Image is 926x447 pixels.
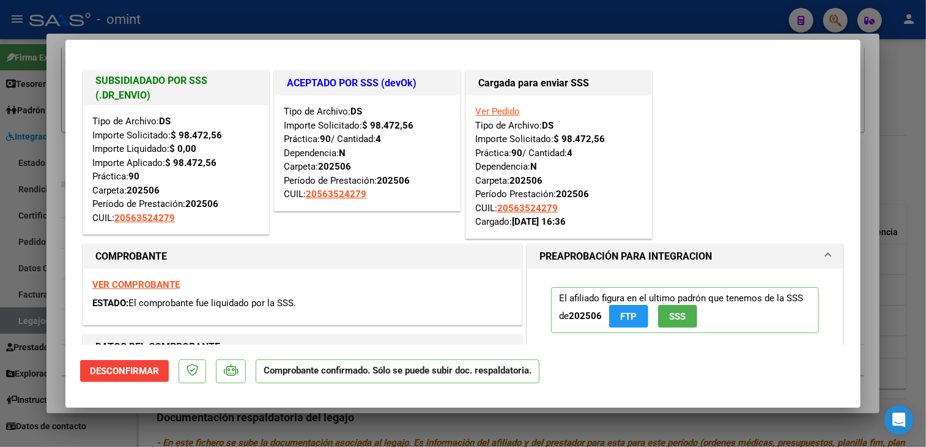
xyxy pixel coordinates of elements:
[320,133,331,145] strong: 90
[95,250,167,262] strong: COMPROBANTE
[509,175,543,186] strong: 202506
[512,216,566,227] strong: [DATE] 16:36
[377,175,410,186] strong: 202506
[362,120,413,131] strong: $ 98.472,56
[569,310,602,321] strong: 202506
[621,311,637,322] span: FTP
[171,130,222,141] strong: $ 98.472,56
[511,148,522,159] strong: 90
[551,287,819,333] p: El afiliado figura en el ultimo padrón que tenemos de la SSS de
[542,120,554,131] strong: DS
[609,305,648,328] button: FTP
[127,185,160,196] strong: 202506
[284,105,451,201] div: Tipo de Archivo: Importe Solicitado: Práctica: / Cantidad: Dependencia: Carpeta: Período de Prest...
[539,249,712,264] h1: PREAPROBACIÓN PARA INTEGRACION
[478,76,639,91] h1: Cargada para enviar SSS
[92,279,180,290] a: VER COMPROBANTE
[95,73,256,103] h1: SUBSIDIADADO POR SSS (.DR_ENVIO)
[128,298,296,309] span: El comprobante fue liquidado por la SSS.
[256,359,539,383] p: Comprobante confirmado. Sólo se puede subir doc. respaldatoria.
[318,161,351,172] strong: 202506
[530,161,537,172] strong: N
[376,133,381,145] strong: 4
[339,148,346,159] strong: N
[554,133,605,145] strong: $ 98.472,56
[159,116,171,127] strong: DS
[128,171,139,182] strong: 90
[114,212,175,223] span: 20563524279
[567,148,572,159] strong: 4
[90,366,159,377] span: Desconfirmar
[287,76,448,91] h1: ACEPTADO POR SSS (devOk)
[95,341,220,353] strong: DATOS DEL COMPROBANTE
[92,115,259,225] div: Tipo de Archivo: Importe Solicitado: Importe Liquidado: Importe Aplicado: Práctica: Carpeta: Perí...
[306,189,366,200] span: 20563524279
[185,198,218,209] strong: 202506
[80,360,169,382] button: Desconfirmar
[884,405,914,435] div: Open Intercom Messenger
[350,106,362,117] strong: DS
[475,106,520,117] a: Ver Pedido
[92,298,128,309] span: ESTADO:
[527,244,843,269] mat-expansion-panel-header: PREAPROBACIÓN PARA INTEGRACION
[497,203,558,214] span: 20563524279
[475,105,642,229] div: Tipo de Archivo: Importe Solicitado: Práctica: / Cantidad: Dependencia: Carpeta: Período Prestaci...
[165,157,217,168] strong: $ 98.472,56
[670,311,686,322] span: SSS
[658,305,697,328] button: SSS
[169,143,196,154] strong: $ 0,00
[556,189,589,200] strong: 202506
